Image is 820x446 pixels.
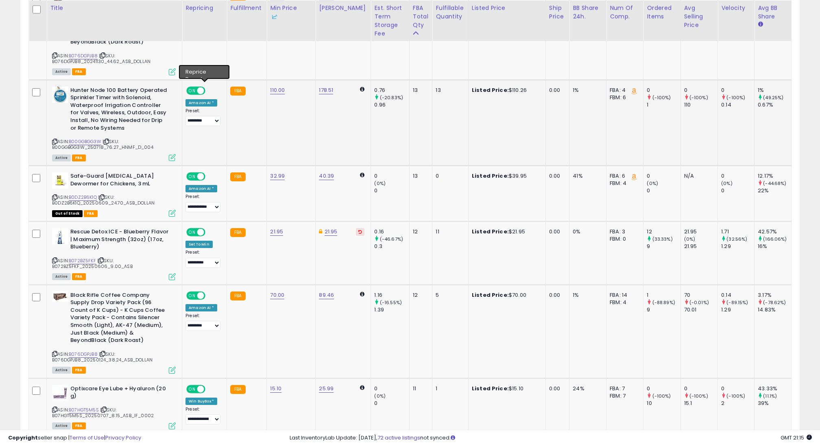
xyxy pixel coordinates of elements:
[472,385,539,392] div: $15.10
[549,4,566,21] div: Ship Price
[721,306,754,313] div: 1.29
[472,385,509,392] b: Listed Price:
[763,299,786,306] small: (-78.62%)
[8,434,38,442] strong: Copyright
[726,393,745,399] small: (-100%)
[52,172,176,216] div: ASIN:
[413,292,426,299] div: 12
[684,87,718,94] div: 0
[610,392,637,400] div: FBM: 7
[721,292,754,299] div: 0.14
[380,236,403,242] small: (-46.67%)
[610,299,637,306] div: FBM: 4
[684,228,718,235] div: 21.95
[726,299,748,306] small: (-89.15%)
[436,172,462,180] div: 0
[187,229,197,236] span: ON
[270,291,284,299] a: 70.00
[758,243,791,250] div: 16%
[270,385,281,393] a: 15.10
[52,257,133,270] span: | SKU: B072BZ5FKF_20250606_9.00_ASB
[72,154,86,161] span: FBA
[69,194,97,201] a: B0DZ2B6K1Q
[70,87,169,134] b: Hunter Node 100 Battery Operated Sprinkler Timer with Solenoid, Waterproof Irrigation Controller ...
[726,94,745,101] small: (-100%)
[185,398,217,405] div: Win BuyBox *
[436,228,462,235] div: 11
[380,299,402,306] small: (-16.55%)
[319,4,367,12] div: [PERSON_NAME]
[647,400,680,407] div: 10
[610,235,637,243] div: FBM: 0
[52,154,71,161] span: All listings currently available for purchase on Amazon
[374,180,386,187] small: (0%)
[374,172,409,180] div: 0
[652,299,675,306] small: (-88.89%)
[647,306,680,313] div: 9
[52,385,68,401] img: 31ZQOQz2OIL._SL40_.jpg
[472,86,509,94] b: Listed Price:
[684,172,712,180] div: N/A
[413,228,426,235] div: 12
[721,87,754,94] div: 0
[52,172,68,189] img: 41iuWc-SXOL._SL40_.jpg
[204,292,217,299] span: OFF
[52,68,71,75] span: All listings currently available for purchase on Amazon
[610,94,637,101] div: FBM: 6
[647,187,680,194] div: 0
[758,306,791,313] div: 14.83%
[52,407,154,419] span: | SKU: B07HGT5M5S_20250707_8.15_ASB_IF_0002
[70,434,104,442] a: Terms of Use
[721,243,754,250] div: 1.29
[758,385,791,392] div: 43.33%
[647,243,680,250] div: 9
[187,173,197,180] span: ON
[436,4,465,21] div: Fulfillable Quantity
[413,87,426,94] div: 13
[721,180,733,187] small: (0%)
[185,108,220,126] div: Preset:
[763,180,786,187] small: (-44.68%)
[573,172,600,180] div: 41%
[72,273,86,280] span: FBA
[684,236,696,242] small: (0%)
[52,87,68,103] img: 41ELSZxrP0L._SL40_.jpg
[319,385,334,393] a: 25.99
[230,228,245,237] small: FBA
[374,4,406,38] div: Est. Short Term Storage Fee
[549,228,563,235] div: 0.00
[721,400,754,407] div: 2
[758,101,791,109] div: 0.67%
[549,172,563,180] div: 0.00
[69,257,96,264] a: B072BZ5FKF
[647,4,677,21] div: Ordered Items
[52,367,71,374] span: All listings currently available for purchase on Amazon
[721,187,754,194] div: 0
[374,393,386,399] small: (0%)
[647,87,680,94] div: 0
[610,292,637,299] div: FBA: 14
[290,434,812,442] div: Last InventoryLab Update: [DATE], not synced.
[52,273,71,280] span: All listings currently available for purchase on Amazon
[721,172,754,180] div: 0
[52,228,176,279] div: ASIN:
[647,228,680,235] div: 12
[413,385,426,392] div: 11
[270,13,278,21] img: InventoryLab Logo
[684,243,718,250] div: 21.95
[721,228,754,235] div: 1.71
[52,194,155,206] span: | SKU: B0DZ2B6K1Q_20250609_24.70_ASB_DOLLAN
[436,292,462,299] div: 5
[758,400,791,407] div: 39%
[319,291,334,299] a: 89.46
[374,400,409,407] div: 0
[549,385,563,392] div: 0.00
[230,4,263,12] div: Fulfillment
[374,101,409,109] div: 0.96
[270,86,285,94] a: 110.00
[185,250,220,268] div: Preset:
[549,87,563,94] div: 0.00
[8,434,141,442] div: seller snap | |
[185,99,217,107] div: Amazon AI *
[84,210,98,217] span: FBA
